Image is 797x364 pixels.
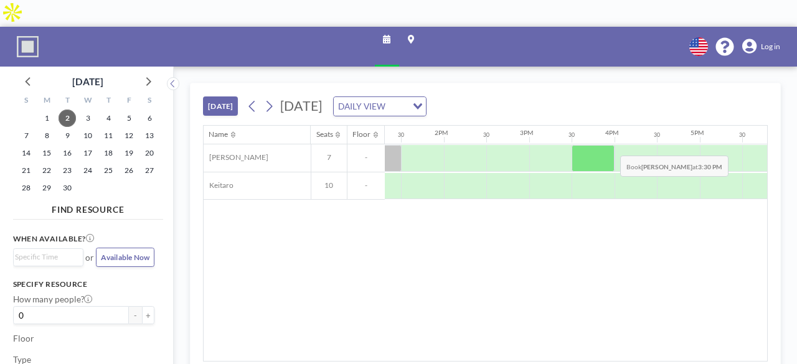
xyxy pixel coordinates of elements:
div: M [37,93,57,110]
div: [DATE] [72,73,103,90]
span: Monday, September 8, 2025 [38,127,55,144]
span: Friday, September 19, 2025 [120,144,138,162]
span: Sunday, September 14, 2025 [17,144,35,162]
div: W [78,93,98,110]
span: or [85,252,94,263]
div: 3PM [520,129,533,137]
div: Search for option [334,97,426,116]
span: [DATE] [280,98,322,114]
div: 30 [568,132,575,139]
div: F [119,93,139,110]
input: Search for option [15,251,76,263]
b: [PERSON_NAME] [641,163,692,170]
span: Wednesday, September 10, 2025 [79,127,97,144]
div: S [139,93,160,110]
b: 3:30 PM [698,163,722,170]
span: Monday, September 1, 2025 [38,110,55,127]
div: Search for option [14,249,83,266]
span: Saturday, September 6, 2025 [141,110,158,127]
span: Monday, September 22, 2025 [38,162,55,179]
h4: FIND RESOURCE [13,200,163,215]
span: Sunday, September 7, 2025 [17,127,35,144]
span: Wednesday, September 17, 2025 [79,144,97,162]
button: Available Now [96,248,154,267]
div: T [98,93,119,110]
span: DAILY VIEW [336,100,388,114]
div: Seats [316,130,333,139]
div: 30 [739,132,745,139]
span: [PERSON_NAME] [204,153,268,162]
span: Monday, September 15, 2025 [38,144,55,162]
span: Thursday, September 25, 2025 [100,162,117,179]
span: Saturday, September 27, 2025 [141,162,158,179]
div: S [16,93,37,110]
span: Wednesday, September 24, 2025 [79,162,97,179]
div: Floor [352,130,370,139]
span: - [347,153,385,162]
span: Saturday, September 13, 2025 [141,127,158,144]
label: Floor [13,333,34,343]
label: How many people? [13,294,93,304]
span: Tuesday, September 30, 2025 [59,179,76,197]
span: Tuesday, September 23, 2025 [59,162,76,179]
span: Sunday, September 21, 2025 [17,162,35,179]
span: Tuesday, September 9, 2025 [59,127,76,144]
span: Thursday, September 18, 2025 [100,144,117,162]
span: Tuesday, September 16, 2025 [59,144,76,162]
span: Friday, September 12, 2025 [120,127,138,144]
img: organization-logo [17,36,38,57]
span: 10 [311,181,347,190]
div: 5PM [691,129,704,137]
span: Friday, September 5, 2025 [120,110,138,127]
span: 7 [311,153,347,162]
div: Name [209,130,228,139]
span: Saturday, September 20, 2025 [141,144,158,162]
div: 30 [654,132,660,139]
div: 2PM [435,129,448,137]
span: Available Now [101,253,149,262]
span: Sunday, September 28, 2025 [17,179,35,197]
span: Book at [620,156,728,177]
h3: Specify resource [13,280,155,289]
span: - [347,181,385,190]
div: 30 [483,132,489,139]
span: Log in [761,42,780,52]
span: Friday, September 26, 2025 [120,162,138,179]
div: 30 [398,132,404,139]
button: + [142,306,155,324]
a: Log in [742,39,780,54]
span: Thursday, September 11, 2025 [100,127,117,144]
span: Wednesday, September 3, 2025 [79,110,97,127]
div: 4PM [605,129,618,137]
button: [DATE] [203,96,238,116]
button: - [129,306,142,324]
span: Thursday, September 4, 2025 [100,110,117,127]
span: Monday, September 29, 2025 [38,179,55,197]
span: Keitaro [204,181,233,190]
div: T [57,93,78,110]
input: Search for option [389,100,405,114]
span: Tuesday, September 2, 2025 [59,110,76,127]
